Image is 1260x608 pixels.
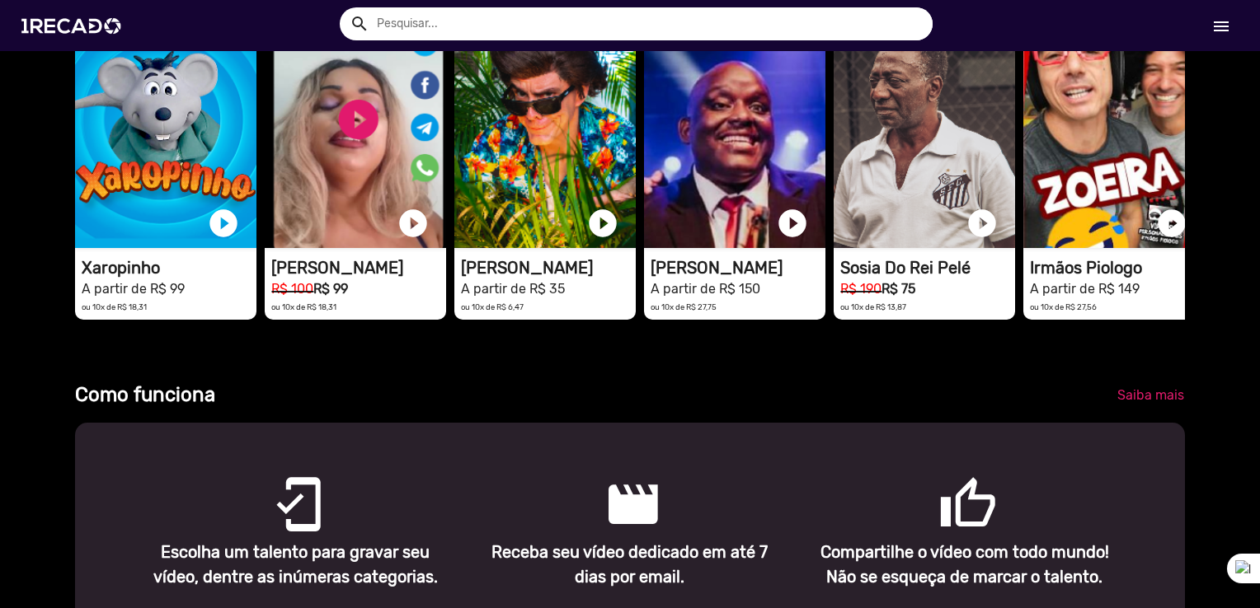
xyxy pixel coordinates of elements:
p: Receba seu vídeo dedicado em até 7 dias por email. [475,540,785,590]
a: play_circle_filled [966,207,999,240]
small: ou 10x de R$ 27,75 [651,302,717,311]
h1: [PERSON_NAME] [651,258,825,278]
small: A partir de R$ 149 [1030,281,1140,297]
small: ou 10x de R$ 18,31 [271,302,336,311]
b: R$ 75 [882,281,915,297]
video: 1RECADO vídeos dedicados para fãs e empresas [834,9,1015,248]
mat-icon: mobile_friendly [269,475,289,495]
mat-icon: movie [604,475,623,495]
small: A partir de R$ 150 [651,281,760,297]
input: Pesquisar... [364,7,933,40]
small: ou 10x de R$ 13,87 [840,302,906,311]
mat-icon: thumb_up_outlined [938,475,958,495]
mat-icon: Início [1211,16,1231,36]
b: R$ 99 [313,281,348,297]
video: 1RECADO vídeos dedicados para fãs e empresas [265,9,446,248]
h1: Irmãos Piologo [1030,258,1205,278]
span: Saiba mais [1117,387,1184,403]
a: play_circle_filled [207,207,240,240]
p: Compartilhe o vídeo com todo mundo! Não se esqueça de marcar o talento. [810,540,1120,590]
button: Example home icon [344,8,373,37]
small: A partir de R$ 99 [82,281,185,297]
p: Escolha um talento para gravar seu vídeo, dentre as inúmeras categorias. [140,540,450,590]
a: play_circle_filled [397,207,430,240]
video: 1RECADO vídeos dedicados para fãs e empresas [454,9,636,248]
h1: Sosia Do Rei Pelé [840,258,1015,278]
b: Como funciona [75,383,215,406]
video: 1RECADO vídeos dedicados para fãs e empresas [1023,9,1205,248]
mat-icon: Example home icon [350,14,369,34]
small: A partir de R$ 35 [461,281,565,297]
h1: Xaropinho [82,258,256,278]
h1: [PERSON_NAME] [271,258,446,278]
video: 1RECADO vídeos dedicados para fãs e empresas [75,9,256,248]
a: play_circle_filled [776,207,809,240]
small: ou 10x de R$ 18,31 [82,302,147,311]
small: R$ 100 [271,281,313,297]
a: play_circle_filled [1155,207,1188,240]
small: ou 10x de R$ 6,47 [461,302,524,311]
a: play_circle_filled [586,207,619,240]
h1: [PERSON_NAME] [461,258,636,278]
video: 1RECADO vídeos dedicados para fãs e empresas [644,9,825,248]
a: Saiba mais [1104,381,1197,410]
small: ou 10x de R$ 27,56 [1030,302,1097,311]
small: R$ 190 [840,281,882,297]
